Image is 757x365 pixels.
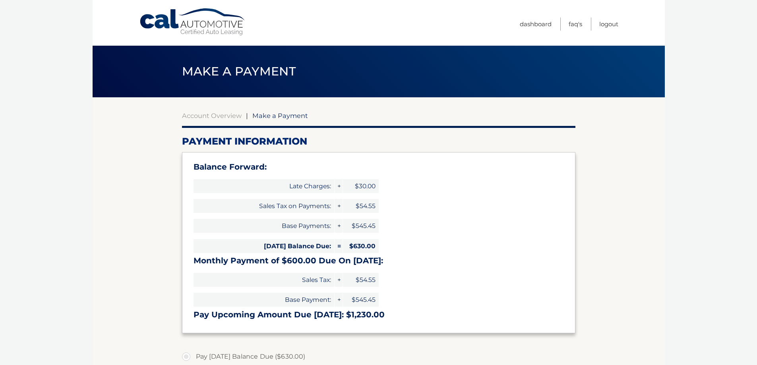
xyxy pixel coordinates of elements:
span: $545.45 [343,219,379,233]
span: $54.55 [343,273,379,287]
span: $30.00 [343,179,379,193]
span: | [246,112,248,120]
h3: Pay Upcoming Amount Due [DATE]: $1,230.00 [194,310,564,320]
label: Pay [DATE] Balance Due ($630.00) [182,349,575,365]
h3: Monthly Payment of $600.00 Due On [DATE]: [194,256,564,266]
span: Make a Payment [252,112,308,120]
span: Base Payment: [194,293,334,307]
h3: Balance Forward: [194,162,564,172]
span: $545.45 [343,293,379,307]
span: $630.00 [343,239,379,253]
span: Sales Tax: [194,273,334,287]
a: Cal Automotive [139,8,246,36]
span: [DATE] Balance Due: [194,239,334,253]
a: Logout [599,17,618,31]
span: + [335,179,343,193]
a: Dashboard [520,17,552,31]
a: Account Overview [182,112,242,120]
h2: Payment Information [182,135,575,147]
span: + [335,273,343,287]
span: $54.55 [343,199,379,213]
span: = [335,239,343,253]
span: Sales Tax on Payments: [194,199,334,213]
span: Late Charges: [194,179,334,193]
span: Base Payments: [194,219,334,233]
span: + [335,219,343,233]
span: + [335,199,343,213]
span: + [335,293,343,307]
span: Make a Payment [182,64,296,79]
a: FAQ's [569,17,582,31]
